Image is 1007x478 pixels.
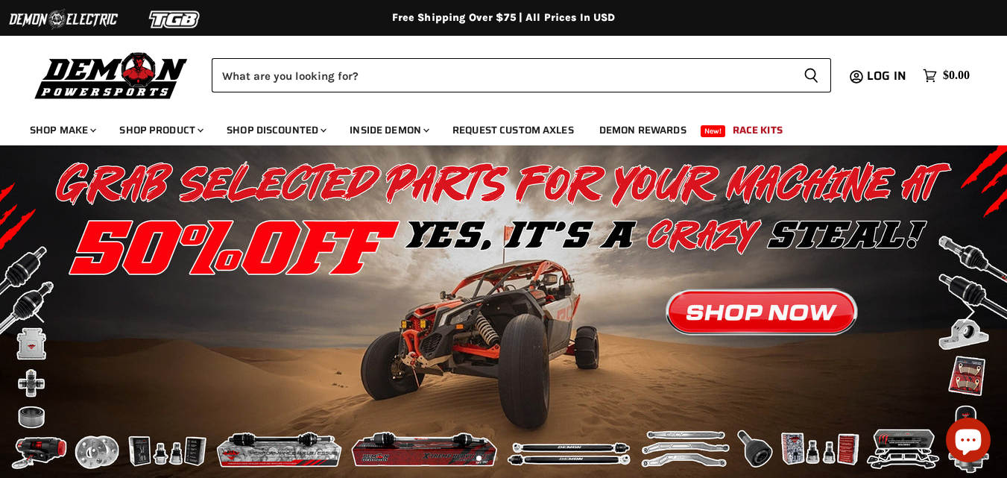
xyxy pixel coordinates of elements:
a: Race Kits [722,115,794,145]
a: Log in [860,69,915,83]
a: Shop Product [108,115,212,145]
ul: Main menu [19,109,966,145]
inbox-online-store-chat: Shopify online store chat [941,418,995,466]
a: Request Custom Axles [441,115,585,145]
li: Page dot 1 [476,456,482,461]
input: Search [212,58,792,92]
img: Demon Powersports [30,48,193,101]
li: Page dot 4 [525,456,531,461]
a: Inside Demon [338,115,438,145]
li: Page dot 2 [493,456,498,461]
span: $0.00 [943,69,970,83]
img: Demon Electric Logo 2 [7,5,119,34]
button: Previous [26,297,56,327]
img: TGB Logo 2 [119,5,231,34]
a: Shop Make [19,115,105,145]
button: Search [792,58,831,92]
form: Product [212,58,831,92]
span: New! [701,125,726,137]
a: Shop Discounted [215,115,335,145]
a: Demon Rewards [588,115,698,145]
a: $0.00 [915,65,977,87]
span: Log in [867,66,906,85]
li: Page dot 3 [509,456,514,461]
button: Next [951,297,981,327]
